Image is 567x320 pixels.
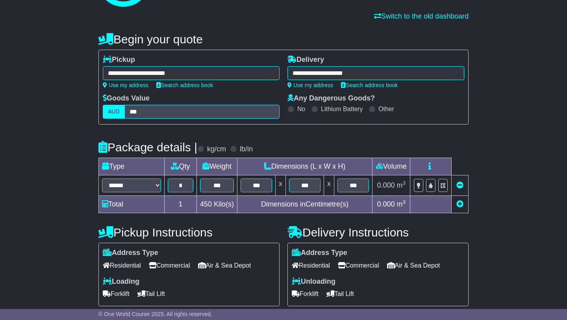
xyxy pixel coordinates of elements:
td: Kilo(s) [197,196,237,213]
td: x [276,175,286,196]
label: Address Type [292,249,347,257]
td: Total [99,196,165,213]
span: Air & Sea Depot [198,259,251,272]
h4: Pickup Instructions [98,226,280,239]
h4: Begin your quote [98,33,469,46]
label: Loading [103,277,139,286]
td: Dimensions (L x W x H) [237,158,372,175]
label: Any Dangerous Goods? [287,94,375,103]
a: Search address book [341,82,398,88]
a: Remove this item [456,181,463,189]
span: 450 [200,200,212,208]
a: Use my address [287,82,333,88]
label: Pickup [103,56,135,64]
h4: Delivery Instructions [287,226,469,239]
td: x [324,175,334,196]
span: 0.000 [377,200,395,208]
label: Lithium Battery [321,105,363,113]
label: kg/cm [207,145,226,154]
sup: 3 [403,199,406,205]
span: 0.000 [377,181,395,189]
td: Volume [372,158,410,175]
td: Type [99,158,165,175]
span: Forklift [103,288,130,300]
td: 1 [165,196,197,213]
td: Weight [197,158,237,175]
span: Commercial [338,259,379,272]
td: Qty [165,158,197,175]
span: Residential [103,259,141,272]
label: AUD [103,105,125,119]
label: lb/in [240,145,253,154]
span: Tail Lift [137,288,165,300]
span: Commercial [149,259,190,272]
label: Unloading [292,277,335,286]
label: Other [378,105,394,113]
label: Goods Value [103,94,150,103]
label: Address Type [103,249,158,257]
a: Switch to the old dashboard [374,12,469,20]
sup: 3 [403,180,406,186]
td: Dimensions in Centimetre(s) [237,196,372,213]
span: Air & Sea Depot [387,259,440,272]
span: © One World Courier 2025. All rights reserved. [98,311,212,317]
label: Delivery [287,56,324,64]
a: Use my address [103,82,148,88]
span: m [397,200,406,208]
a: Add new item [456,200,463,208]
span: Residential [292,259,330,272]
span: Forklift [292,288,319,300]
h4: Package details | [98,141,197,154]
a: Search address book [156,82,213,88]
span: m [397,181,406,189]
span: Tail Lift [326,288,354,300]
label: No [297,105,305,113]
